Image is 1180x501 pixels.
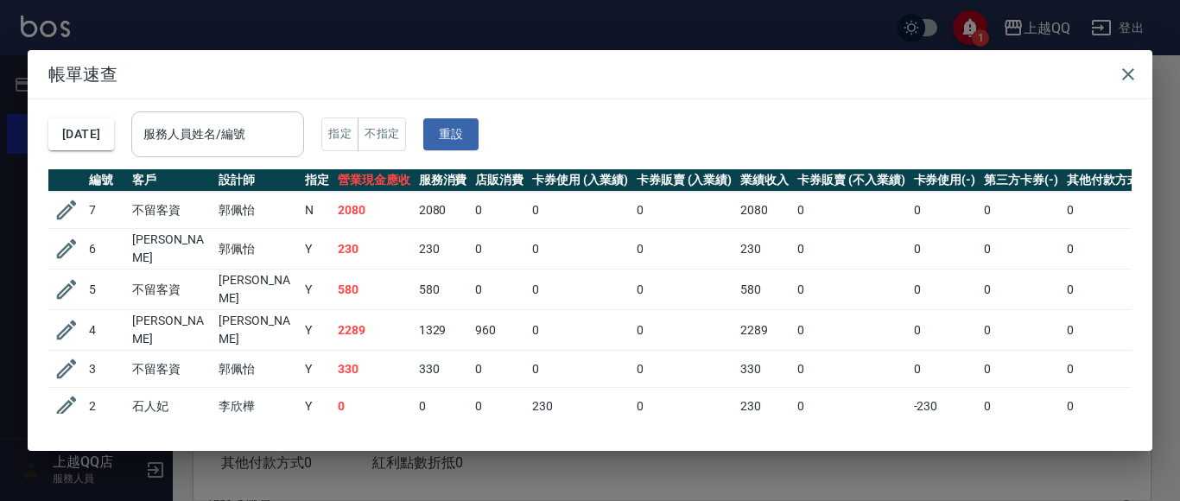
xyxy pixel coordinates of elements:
td: 0 [471,351,528,388]
td: 0 [528,270,632,310]
td: 0 [528,229,632,270]
td: 0 [793,192,909,229]
button: 不指定 [358,117,406,151]
td: 郭佩怡 [214,192,301,229]
td: 0 [471,229,528,270]
td: 3 [85,351,128,388]
td: 不留客資 [128,270,214,310]
td: 李欣樺 [214,388,301,425]
td: 230 [333,229,415,270]
td: 0 [632,270,737,310]
th: 卡券使用(-) [910,169,980,192]
th: 指定 [301,169,333,192]
td: 0 [980,351,1063,388]
td: 石人妃 [128,388,214,425]
td: Y [301,388,333,425]
td: 0 [1063,192,1158,229]
td: 7 [85,192,128,229]
td: 2289 [333,310,415,351]
td: 0 [415,388,472,425]
td: 0 [1063,351,1158,388]
td: 2 [85,388,128,425]
td: 0 [632,310,737,351]
td: 0 [793,388,909,425]
td: 580 [736,270,793,310]
th: 客戶 [128,169,214,192]
td: 330 [333,351,415,388]
td: [PERSON_NAME] [214,270,301,310]
td: 0 [528,351,632,388]
td: 6 [85,229,128,270]
td: 0 [793,270,909,310]
th: 服務消費 [415,169,472,192]
td: 330 [415,351,472,388]
td: 0 [910,351,980,388]
td: 2080 [736,192,793,229]
td: [PERSON_NAME] [214,310,301,351]
td: 0 [528,310,632,351]
td: 2080 [333,192,415,229]
th: 設計師 [214,169,301,192]
td: 0 [333,388,415,425]
h2: 帳單速查 [28,50,1152,98]
td: 0 [910,192,980,229]
td: 0 [910,229,980,270]
td: 0 [632,351,737,388]
th: 營業現金應收 [333,169,415,192]
td: Y [301,351,333,388]
th: 第三方卡券(-) [980,169,1063,192]
td: 0 [632,229,737,270]
th: 店販消費 [471,169,528,192]
td: 960 [471,310,528,351]
th: 其他付款方式(-) [1063,169,1158,192]
th: 編號 [85,169,128,192]
td: 0 [910,310,980,351]
td: -230 [910,388,980,425]
td: 不留客資 [128,351,214,388]
td: 2080 [415,192,472,229]
td: 郭佩怡 [214,351,301,388]
td: 330 [736,351,793,388]
button: 指定 [321,117,358,151]
td: 不留客資 [128,192,214,229]
button: 重設 [423,118,479,150]
td: 0 [471,192,528,229]
td: 2289 [736,310,793,351]
td: 郭佩怡 [214,229,301,270]
td: 0 [528,192,632,229]
td: 230 [528,388,632,425]
th: 卡券販賣 (入業績) [632,169,737,192]
td: 0 [980,388,1063,425]
td: 4 [85,310,128,351]
td: 0 [1063,388,1158,425]
button: [DATE] [48,118,114,150]
td: 230 [415,229,472,270]
th: 卡券販賣 (不入業績) [793,169,909,192]
td: 230 [736,388,793,425]
td: 0 [1063,310,1158,351]
td: [PERSON_NAME] [128,310,214,351]
td: 0 [793,351,909,388]
td: 0 [910,270,980,310]
td: [PERSON_NAME] [128,229,214,270]
td: 0 [980,310,1063,351]
td: Y [301,270,333,310]
td: Y [301,229,333,270]
td: 0 [980,192,1063,229]
td: 0 [793,310,909,351]
td: 0 [632,388,737,425]
td: N [301,192,333,229]
td: 0 [632,192,737,229]
td: 0 [471,388,528,425]
td: 1329 [415,310,472,351]
th: 業績收入 [736,169,793,192]
td: 0 [980,270,1063,310]
td: 0 [471,270,528,310]
td: 0 [793,229,909,270]
td: 230 [736,229,793,270]
td: 580 [415,270,472,310]
th: 卡券使用 (入業績) [528,169,632,192]
td: 0 [980,229,1063,270]
td: 580 [333,270,415,310]
td: 5 [85,270,128,310]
